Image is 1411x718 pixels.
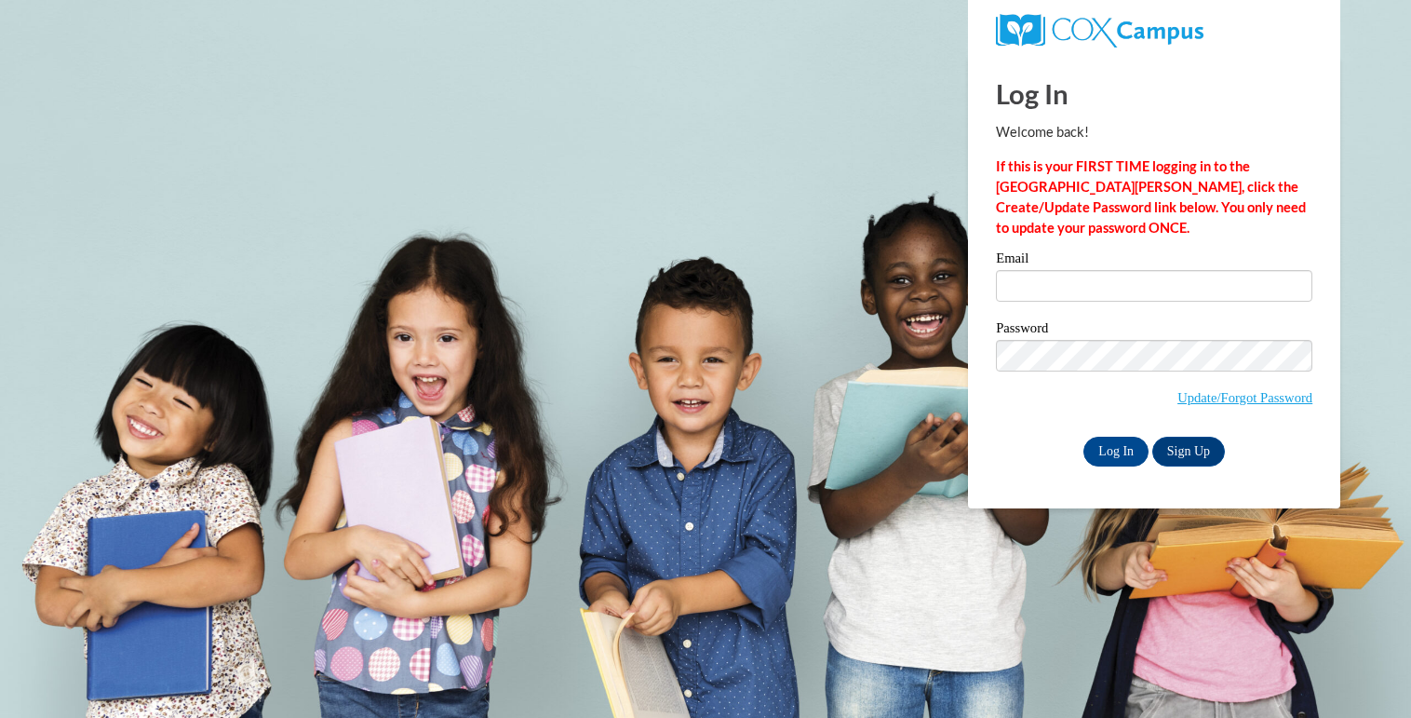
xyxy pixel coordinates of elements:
label: Password [996,321,1312,340]
a: COX Campus [996,21,1203,37]
label: Email [996,251,1312,270]
a: Update/Forgot Password [1177,390,1312,405]
input: Log In [1083,437,1149,467]
p: Welcome back! [996,122,1312,142]
h1: Log In [996,75,1312,113]
strong: If this is your FIRST TIME logging in to the [GEOGRAPHIC_DATA][PERSON_NAME], click the Create/Upd... [996,158,1306,236]
img: COX Campus [996,14,1203,47]
a: Sign Up [1152,437,1225,467]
